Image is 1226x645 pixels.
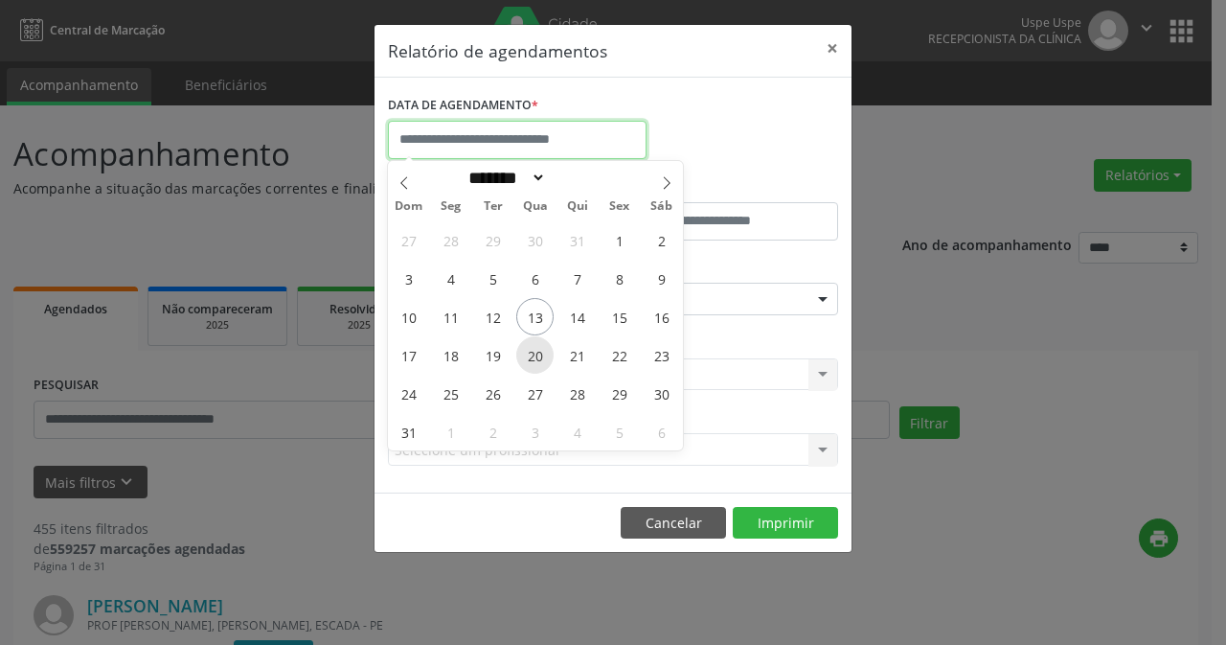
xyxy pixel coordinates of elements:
span: Agosto 8, 2025 [601,260,638,297]
span: Agosto 22, 2025 [601,336,638,374]
span: Julho 28, 2025 [432,221,469,259]
span: Setembro 2, 2025 [474,413,511,450]
span: Agosto 30, 2025 [643,375,680,412]
span: Qui [556,200,599,213]
label: ATÉ [618,173,838,202]
span: Agosto 15, 2025 [601,298,638,335]
span: Agosto 9, 2025 [643,260,680,297]
span: Agosto 28, 2025 [558,375,596,412]
span: Julho 31, 2025 [558,221,596,259]
input: Year [546,168,609,188]
span: Agosto 1, 2025 [601,221,638,259]
span: Agosto 5, 2025 [474,260,511,297]
span: Agosto 4, 2025 [432,260,469,297]
span: Setembro 3, 2025 [516,413,554,450]
label: DATA DE AGENDAMENTO [388,91,538,121]
span: Agosto 12, 2025 [474,298,511,335]
span: Setembro 6, 2025 [643,413,680,450]
span: Agosto 18, 2025 [432,336,469,374]
span: Agosto 10, 2025 [390,298,427,335]
span: Agosto 17, 2025 [390,336,427,374]
span: Agosto 16, 2025 [643,298,680,335]
span: Agosto 23, 2025 [643,336,680,374]
span: Agosto 29, 2025 [601,375,638,412]
span: Agosto 24, 2025 [390,375,427,412]
select: Month [462,168,546,188]
span: Julho 29, 2025 [474,221,511,259]
span: Agosto 3, 2025 [390,260,427,297]
span: Agosto 6, 2025 [516,260,554,297]
span: Agosto 27, 2025 [516,375,554,412]
span: Agosto 25, 2025 [432,375,469,412]
span: Setembro 5, 2025 [601,413,638,450]
span: Agosto 11, 2025 [432,298,469,335]
span: Sáb [641,200,683,213]
span: Ter [472,200,514,213]
span: Agosto 19, 2025 [474,336,511,374]
button: Close [813,25,851,72]
span: Qua [514,200,556,213]
span: Agosto 13, 2025 [516,298,554,335]
span: Setembro 4, 2025 [558,413,596,450]
h5: Relatório de agendamentos [388,38,607,63]
span: Agosto 20, 2025 [516,336,554,374]
span: Agosto 31, 2025 [390,413,427,450]
span: Julho 30, 2025 [516,221,554,259]
button: Imprimir [733,507,838,540]
span: Agosto 2, 2025 [643,221,680,259]
span: Sex [599,200,641,213]
span: Julho 27, 2025 [390,221,427,259]
span: Seg [430,200,472,213]
span: Agosto 7, 2025 [558,260,596,297]
span: Agosto 14, 2025 [558,298,596,335]
span: Setembro 1, 2025 [432,413,469,450]
span: Agosto 26, 2025 [474,375,511,412]
span: Agosto 21, 2025 [558,336,596,374]
button: Cancelar [621,507,726,540]
span: Dom [388,200,430,213]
